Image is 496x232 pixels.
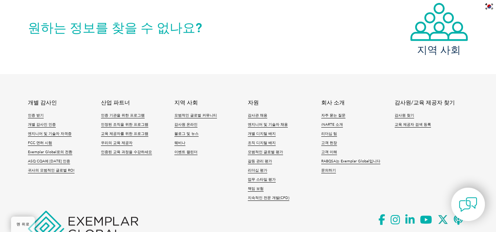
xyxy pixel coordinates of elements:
font: 감사원 온라인 [174,122,198,127]
a: 지역 사회 [410,2,468,55]
font: 우리의 교육 제공자 [101,141,133,145]
a: 산업 파트너 [101,100,130,106]
a: 웨비나 [174,141,185,146]
font: 개별 디지털 배지 [248,132,276,136]
a: 감사관 채용 [248,113,267,118]
font: 개별 감사인 인증 [28,122,56,127]
font: 이벤트 캘린더 [174,150,198,154]
a: 모범적인 글로벌 커뮤니티 [174,113,217,118]
font: 웨비나 [174,141,185,145]
font: 책임 보험 [248,187,264,191]
font: 자원 [248,99,259,106]
a: 이벤트 캘린더 [174,150,198,155]
a: 지속적인 전문 개발(CPD) [248,196,289,201]
a: 블로그 및 뉴스 [174,132,199,137]
a: 문의하기 [321,168,336,173]
a: FCC 면허 시험 [28,141,52,146]
a: 엔지니어 및 기술자 자격증 [28,132,72,137]
font: 지역 사회 [174,99,198,106]
font: 고객 이해 [321,150,337,154]
a: 자원 [248,100,259,106]
a: 리더십 평가 [248,168,267,173]
font: FCC 면허 시험 [28,141,52,145]
a: 고객 헌장 [321,141,337,146]
a: 업무 스타일 평가 [248,177,276,183]
img: ko [485,3,494,10]
font: 감사원/교육 제공자 찾기 [395,99,455,106]
a: 감사원 찾기 [395,113,414,118]
a: ASQ CQA에 [DATE] 인증 [28,159,70,164]
img: icon-community.webp [410,2,468,42]
font: 블로그 및 뉴스 [174,132,199,136]
font: iNARTE 소개 [321,122,343,127]
a: 조직 디지털 배지 [248,141,276,146]
a: 자주 묻는 질문 [321,113,345,118]
a: 인증된 교육 과정을 수강하세요 [101,150,152,155]
a: 회사 소개 [321,100,345,106]
a: 고객 이해 [321,150,337,155]
font: 산업 파트너 [101,99,130,106]
a: 개별 감사인 [28,100,57,106]
a: 갈등 관리 평가 [248,159,272,164]
a: 엔지니어 및 기술자 채용 [248,122,288,128]
font: 모범적인 글로벌 평가 [248,150,283,154]
font: 교육 제공자 검색 등록 [395,122,431,127]
font: 엔지니어 및 기술자 자격증 [28,132,72,136]
font: 지역 사회 [417,44,461,56]
a: 지역 사회 [174,100,198,106]
font: 맨 위로 [17,222,29,227]
a: 인증 기관을 위한 프로그램 [101,113,145,118]
a: 교육 제공자 검색 등록 [395,122,431,128]
a: 모범적인 글로벌 평가 [248,150,283,155]
a: 우리의 교육 제공자 [101,141,133,146]
font: 엔지니어 및 기술자 채용 [248,122,288,127]
font: 인증된 교육 과정을 수강하세요 [101,150,152,154]
font: 리더십 팀 [321,132,337,136]
font: 고객 헌장 [321,141,337,145]
a: 맨 위로 [11,217,35,232]
a: 귀사의 모범적인 글로벌 ROI [28,168,75,173]
a: RABQSA는 Exemplar Global입니다 [321,159,380,164]
a: 감사원/교육 제공자 찾기 [395,100,455,106]
img: contact-chat.png [459,195,477,214]
font: Exemplar Global로의 전환 [28,150,72,154]
a: 감사원 온라인 [174,122,198,128]
font: 개별 감사인 [28,99,57,106]
a: 리더십 팀 [321,132,337,137]
font: 업무 스타일 평가 [248,177,276,182]
font: 회사 소개 [321,99,345,106]
font: 지속적인 전문 개발(CPD) [248,196,289,200]
a: iNARTE 소개 [321,122,343,128]
a: 인정된 조직을 위한 프로그램 [101,122,148,128]
a: 교육 제공자를 위한 프로그램 [101,132,148,137]
font: 원하는 정보를 찾을 수 없나요? [28,20,202,36]
a: 개별 디지털 배지 [248,132,276,137]
font: 조직 디지털 배지 [248,141,276,145]
font: 인정된 조직을 위한 프로그램 [101,122,148,127]
a: 책임 보험 [248,187,264,192]
font: 교육 제공자를 위한 프로그램 [101,132,148,136]
a: Exemplar Global로의 전환 [28,150,72,155]
a: 인증 받기 [28,113,44,118]
a: 개별 감사인 인증 [28,122,56,128]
